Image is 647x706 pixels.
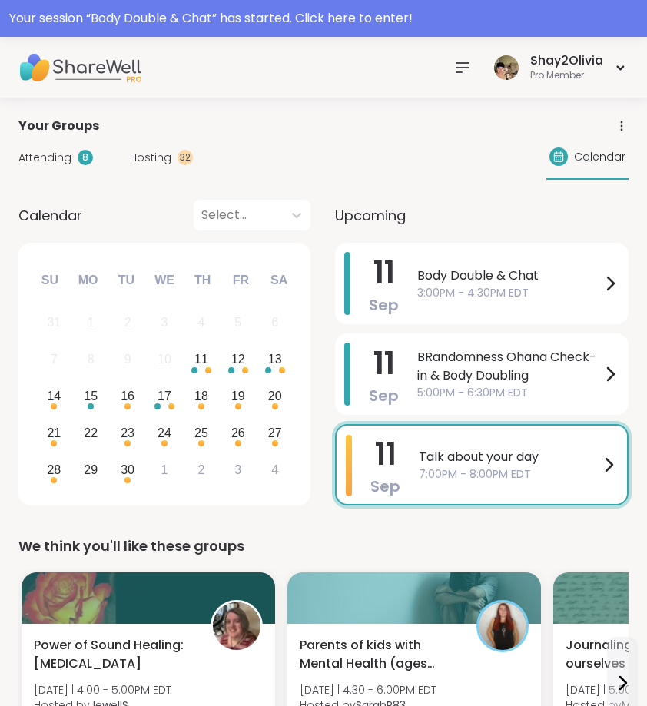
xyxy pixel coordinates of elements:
[47,312,61,333] div: 31
[84,459,98,480] div: 29
[148,416,181,449] div: Choose Wednesday, September 24th, 2025
[258,380,291,413] div: Choose Saturday, September 20th, 2025
[221,343,254,376] div: Choose Friday, September 12th, 2025
[75,307,108,340] div: Not available Monday, September 1st, 2025
[71,264,105,297] div: Mo
[231,423,245,443] div: 26
[194,423,208,443] div: 25
[78,150,93,165] div: 8
[194,349,208,370] div: 11
[194,386,208,406] div: 18
[47,386,61,406] div: 14
[18,205,82,226] span: Calendar
[375,433,396,476] span: 11
[369,294,399,316] span: Sep
[185,380,218,413] div: Choose Thursday, September 18th, 2025
[419,466,599,482] span: 7:00PM - 8:00PM EDT
[38,453,71,486] div: Choose Sunday, September 28th, 2025
[271,459,278,480] div: 4
[111,453,144,486] div: Choose Tuesday, September 30th, 2025
[258,453,291,486] div: Choose Saturday, October 4th, 2025
[111,416,144,449] div: Choose Tuesday, September 23rd, 2025
[268,349,282,370] div: 13
[158,349,171,370] div: 10
[258,416,291,449] div: Choose Saturday, September 27th, 2025
[300,682,436,698] span: [DATE] | 4:30 - 6:00PM EDT
[18,41,141,94] img: ShareWell Nav Logo
[530,69,603,82] div: Pro Member
[124,349,131,370] div: 9
[88,312,95,333] div: 1
[224,264,257,297] div: Fr
[111,343,144,376] div: Not available Tuesday, September 9th, 2025
[38,343,71,376] div: Not available Sunday, September 7th, 2025
[335,205,406,226] span: Upcoming
[419,448,599,466] span: Talk about your day
[221,380,254,413] div: Choose Friday, September 19th, 2025
[75,343,108,376] div: Not available Monday, September 8th, 2025
[75,416,108,449] div: Choose Monday, September 22nd, 2025
[185,307,218,340] div: Not available Thursday, September 4th, 2025
[121,386,134,406] div: 16
[51,349,58,370] div: 7
[158,386,171,406] div: 17
[373,342,395,385] span: 11
[258,343,291,376] div: Choose Saturday, September 13th, 2025
[38,380,71,413] div: Choose Sunday, September 14th, 2025
[373,251,395,294] span: 11
[530,52,603,69] div: Shay2Olivia
[47,423,61,443] div: 21
[494,55,519,80] img: Shay2Olivia
[47,459,61,480] div: 28
[148,380,181,413] div: Choose Wednesday, September 17th, 2025
[158,423,171,443] div: 24
[38,416,71,449] div: Choose Sunday, September 21st, 2025
[18,150,71,166] span: Attending
[574,149,625,165] span: Calendar
[479,602,526,650] img: SarahR83
[417,385,601,401] span: 5:00PM - 6:30PM EDT
[369,385,399,406] span: Sep
[124,312,131,333] div: 2
[258,307,291,340] div: Not available Saturday, September 6th, 2025
[161,312,168,333] div: 3
[88,349,95,370] div: 8
[185,343,218,376] div: Choose Thursday, September 11th, 2025
[75,380,108,413] div: Choose Monday, September 15th, 2025
[111,307,144,340] div: Not available Tuesday, September 2nd, 2025
[33,264,67,297] div: Su
[185,453,218,486] div: Choose Thursday, October 2nd, 2025
[185,416,218,449] div: Choose Thursday, September 25th, 2025
[161,459,168,480] div: 1
[268,386,282,406] div: 20
[148,307,181,340] div: Not available Wednesday, September 3rd, 2025
[186,264,220,297] div: Th
[121,459,134,480] div: 30
[84,386,98,406] div: 15
[234,459,241,480] div: 3
[221,453,254,486] div: Choose Friday, October 3rd, 2025
[75,453,108,486] div: Choose Monday, September 29th, 2025
[130,150,171,166] span: Hosting
[197,312,204,333] div: 4
[300,636,460,673] span: Parents of kids with Mental Health (ages [DEMOGRAPHIC_DATA]+)
[121,423,134,443] div: 23
[221,307,254,340] div: Not available Friday, September 5th, 2025
[148,453,181,486] div: Choose Wednesday, October 1st, 2025
[197,459,204,480] div: 2
[231,349,245,370] div: 12
[234,312,241,333] div: 5
[417,285,601,301] span: 3:00PM - 4:30PM EDT
[231,386,245,406] div: 19
[417,348,601,385] span: BRandomness Ohana Check-in & Body Doubling
[84,423,98,443] div: 22
[370,476,400,497] span: Sep
[34,682,171,698] span: [DATE] | 4:00 - 5:00PM EDT
[34,636,194,673] span: Power of Sound Healing: [MEDICAL_DATA]
[268,423,282,443] div: 27
[262,264,296,297] div: Sa
[18,535,629,557] div: We think you'll like these groups
[213,602,260,650] img: JewellS
[109,264,143,297] div: Tu
[9,9,638,28] div: Your session “ Body Double & Chat ” has started. Click here to enter!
